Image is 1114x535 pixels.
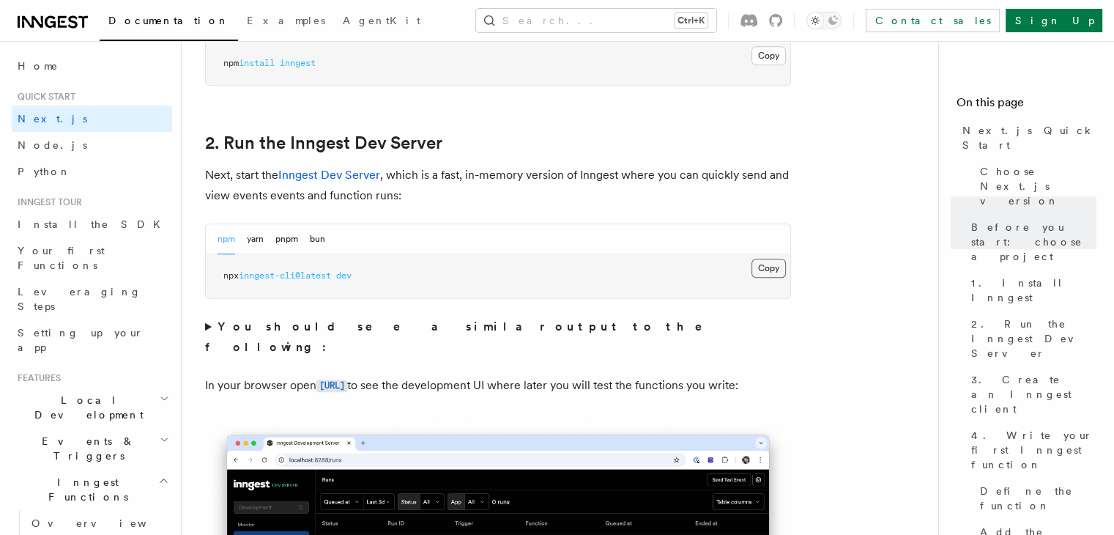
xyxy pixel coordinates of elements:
[223,270,239,281] span: npx
[12,372,61,384] span: Features
[965,270,1096,311] a: 1. Install Inngest
[12,434,160,463] span: Events & Triggers
[974,478,1096,519] a: Define the function
[751,259,786,278] button: Copy
[980,484,1096,513] span: Define the function
[238,4,334,40] a: Examples
[12,91,75,103] span: Quick start
[866,9,1000,32] a: Contact sales
[12,387,172,428] button: Local Development
[12,196,82,208] span: Inngest tour
[806,12,842,29] button: Toggle dark mode
[334,4,429,40] a: AgentKit
[12,320,172,361] a: Setting up your app
[965,214,1096,270] a: Before you start: choose a project
[205,133,442,153] a: 2. Run the Inngest Dev Server
[18,286,141,312] span: Leveraging Steps
[218,224,235,254] button: npm
[205,375,791,396] p: In your browser open to see the development UI where later you will test the functions you write:
[316,380,347,392] code: [URL]
[12,469,172,510] button: Inngest Functions
[205,165,791,206] p: Next, start the , which is a fast, in-memory version of Inngest where you can quickly send and vi...
[12,132,172,158] a: Node.js
[278,168,380,182] a: Inngest Dev Server
[100,4,238,41] a: Documentation
[962,123,1096,152] span: Next.js Quick Start
[974,158,1096,214] a: Choose Next.js version
[12,106,172,132] a: Next.js
[275,224,298,254] button: pnpm
[31,517,182,529] span: Overview
[205,317,791,358] summary: You should see a similar output to the following:
[239,58,275,68] span: install
[280,58,316,68] span: inngest
[108,15,229,26] span: Documentation
[751,46,786,65] button: Copy
[336,270,352,281] span: dev
[310,224,325,254] button: bun
[965,311,1096,366] a: 2. Run the Inngest Dev Server
[18,245,105,271] span: Your first Functions
[12,53,172,79] a: Home
[247,15,325,26] span: Examples
[12,278,172,320] a: Leveraging Steps
[239,270,331,281] span: inngest-cli@latest
[205,320,723,354] strong: You should see a similar output to the following:
[12,211,172,237] a: Install the SDK
[12,475,158,504] span: Inngest Functions
[957,117,1096,158] a: Next.js Quick Start
[12,158,172,185] a: Python
[957,94,1096,117] h4: On this page
[971,276,1096,305] span: 1. Install Inngest
[971,372,1096,416] span: 3. Create an Inngest client
[223,58,239,68] span: npm
[18,59,59,73] span: Home
[971,220,1096,264] span: Before you start: choose a project
[18,166,71,177] span: Python
[675,13,708,28] kbd: Ctrl+K
[965,422,1096,478] a: 4. Write your first Inngest function
[12,237,172,278] a: Your first Functions
[18,139,87,151] span: Node.js
[316,378,347,392] a: [URL]
[965,366,1096,422] a: 3. Create an Inngest client
[18,113,87,125] span: Next.js
[476,9,716,32] button: Search...Ctrl+K
[971,428,1096,472] span: 4. Write your first Inngest function
[12,393,160,422] span: Local Development
[1006,9,1102,32] a: Sign Up
[18,327,144,353] span: Setting up your app
[247,224,264,254] button: yarn
[343,15,420,26] span: AgentKit
[12,428,172,469] button: Events & Triggers
[971,317,1096,361] span: 2. Run the Inngest Dev Server
[980,164,1096,208] span: Choose Next.js version
[18,218,169,230] span: Install the SDK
